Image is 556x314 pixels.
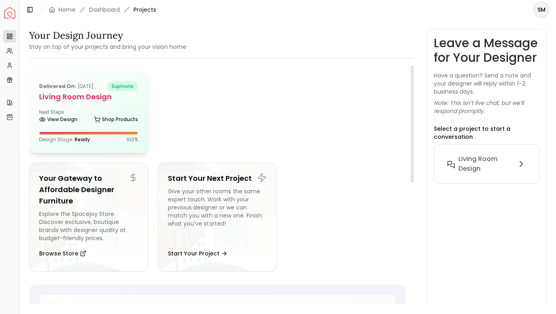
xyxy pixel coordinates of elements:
[158,163,277,272] a: Start Your Next ProjectGive your other rooms the same expert touch. Work with your previous desig...
[94,114,138,125] a: Shop Products
[29,163,148,272] a: Your Gateway to Affordable Designer FurnitureExplore the Spacejoy Store. Discover exclusive, bout...
[434,36,540,65] h3: Leave a Message for Your Designer
[29,29,186,42] h3: Your Design Journey
[4,7,15,19] a: Spacejoy
[4,7,15,19] img: Spacejoy Logo
[39,136,90,143] p: Design Stage:
[39,173,138,207] h5: Your Gateway to Affordable Designer Furniture
[39,210,138,242] div: Explore the Spacejoy Store. Discover exclusive, boutique brands with designer quality at budget-f...
[39,82,94,91] p: [DATE]
[39,91,138,103] h5: Living Room design
[89,6,120,14] a: Dashboard
[29,43,186,51] small: Stay on top of your projects and bring your vision home
[534,2,549,17] span: SM
[49,6,156,14] nav: breadcrumb
[39,83,76,90] b: Delivered on:
[75,136,90,143] span: Ready
[134,6,156,14] span: Projects
[533,2,550,18] button: SM
[458,154,514,174] h6: Living Room design
[434,125,540,141] p: Select a project to start a conversation
[434,99,540,115] p: Note: This isn’t live chat, but we’ll respond promptly.
[39,114,77,125] a: View Design
[107,82,138,91] span: euphoria
[434,71,540,96] p: Have a question? Send a note and your designer will reply within 1–2 business days.
[126,136,138,143] p: 100 %
[168,173,267,184] h5: Start Your Next Project
[59,6,75,14] a: Home
[39,245,86,262] button: Browse Store
[168,245,228,262] button: Start Your Project
[39,109,138,125] div: Next Steps:
[168,187,267,242] div: Give your other rooms the same expert touch. Work with your previous designer or we can match you...
[441,151,533,177] button: Living Room design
